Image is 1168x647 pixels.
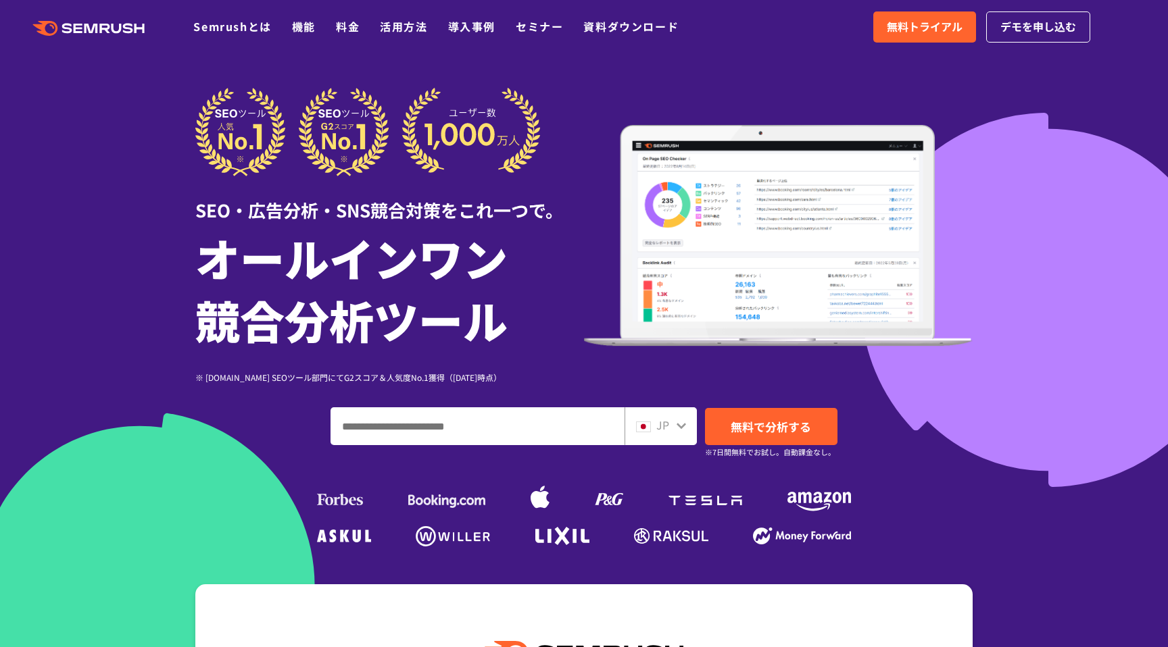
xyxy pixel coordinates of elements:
span: 無料で分析する [731,418,811,435]
input: ドメイン、キーワードまたはURLを入力してください [331,408,624,444]
a: 無料トライアル [873,11,976,43]
a: セミナー [516,18,563,34]
small: ※7日間無料でお試し。自動課金なし。 [705,446,835,459]
a: デモを申し込む [986,11,1090,43]
div: SEO・広告分析・SNS競合対策をこれ一つで。 [195,176,584,223]
h1: オールインワン 競合分析ツール [195,226,584,351]
a: 機能 [292,18,316,34]
div: ※ [DOMAIN_NAME] SEOツール部門にてG2スコア＆人気度No.1獲得（[DATE]時点） [195,371,584,384]
a: 活用方法 [380,18,427,34]
a: 導入事例 [448,18,495,34]
span: デモを申し込む [1000,18,1076,36]
a: 料金 [336,18,360,34]
a: 無料で分析する [705,408,837,445]
span: 無料トライアル [887,18,963,36]
a: Semrushとは [193,18,271,34]
a: 資料ダウンロード [583,18,679,34]
span: JP [656,417,669,433]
